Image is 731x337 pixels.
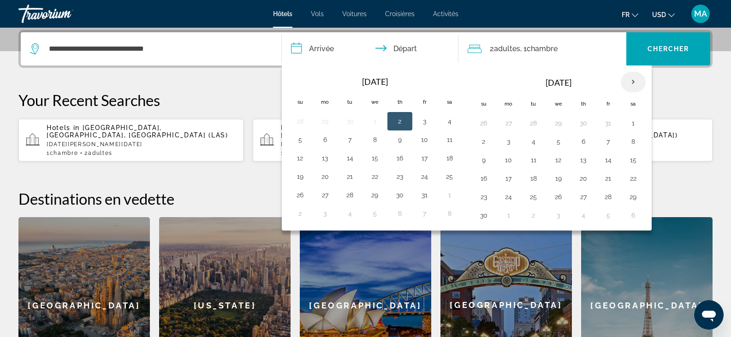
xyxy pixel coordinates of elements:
[273,10,292,18] span: Hôtels
[47,124,228,139] span: [GEOGRAPHIC_DATA], [GEOGRAPHIC_DATA], [GEOGRAPHIC_DATA] (LAS)
[601,135,616,148] button: Day 7
[652,11,666,18] span: USD
[281,124,314,131] span: Hotels in
[551,117,566,130] button: Day 29
[601,190,616,203] button: Day 28
[84,150,112,156] span: 2
[501,117,516,130] button: Day 27
[88,150,113,156] span: Adultes
[501,172,516,185] button: Day 17
[417,133,432,146] button: Day 10
[476,209,491,222] button: Day 30
[392,115,407,128] button: Day 2
[417,189,432,201] button: Day 31
[392,189,407,201] button: Day 30
[47,124,80,131] span: Hotels in
[417,115,432,128] button: Day 3
[601,117,616,130] button: Day 31
[417,152,432,165] button: Day 17
[313,71,437,92] th: [DATE]
[293,115,308,128] button: Day 28
[551,190,566,203] button: Day 26
[622,11,630,18] span: fr
[694,9,707,18] span: MA
[476,172,491,185] button: Day 16
[318,152,333,165] button: Day 13
[318,170,333,183] button: Day 20
[601,172,616,185] button: Day 21
[392,207,407,220] button: Day 6
[368,115,382,128] button: Day 1
[368,207,382,220] button: Day 5
[368,133,382,146] button: Day 8
[318,189,333,201] button: Day 27
[501,135,516,148] button: Day 3
[526,209,541,222] button: Day 2
[392,152,407,165] button: Day 16
[18,91,713,109] p: Your Recent Searches
[501,154,516,166] button: Day 10
[293,207,308,220] button: Day 2
[476,154,491,166] button: Day 9
[433,10,458,18] a: Activités
[476,135,491,148] button: Day 2
[622,8,638,21] button: Change language
[626,135,641,148] button: Day 8
[385,10,415,18] a: Croisières
[417,207,432,220] button: Day 7
[293,133,308,146] button: Day 5
[458,32,626,65] button: Travelers: 2 adults, 0 children
[626,32,710,65] button: Chercher
[293,189,308,201] button: Day 26
[526,172,541,185] button: Day 18
[601,209,616,222] button: Day 5
[526,135,541,148] button: Day 4
[576,135,591,148] button: Day 6
[526,117,541,130] button: Day 28
[18,2,111,26] a: Travorium
[576,117,591,130] button: Day 30
[626,154,641,166] button: Day 15
[626,190,641,203] button: Day 29
[476,117,491,130] button: Day 26
[501,190,516,203] button: Day 24
[253,118,478,162] button: Hotels in [GEOGRAPHIC_DATA], [GEOGRAPHIC_DATA], [GEOGRAPHIC_DATA] (LAS)[DATE] - [DATE]1Chambre2Ad...
[311,10,324,18] a: Vols
[551,172,566,185] button: Day 19
[392,133,407,146] button: Day 9
[442,152,457,165] button: Day 18
[417,170,432,183] button: Day 24
[21,32,710,65] div: Search widget
[576,190,591,203] button: Day 27
[318,133,333,146] button: Day 6
[626,117,641,130] button: Day 1
[47,150,78,156] span: 1
[343,115,357,128] button: Day 30
[490,42,520,55] span: 2
[576,154,591,166] button: Day 13
[281,150,312,156] span: 1
[293,170,308,183] button: Day 19
[626,172,641,185] button: Day 22
[526,154,541,166] button: Day 11
[442,115,457,128] button: Day 4
[343,133,357,146] button: Day 7
[442,189,457,201] button: Day 1
[47,141,236,148] p: [DATE][PERSON_NAME][DATE]
[551,135,566,148] button: Day 5
[520,42,558,55] span: , 1
[621,71,646,93] button: Next month
[318,207,333,220] button: Day 3
[18,189,713,208] h2: Destinations en vedette
[526,190,541,203] button: Day 25
[576,172,591,185] button: Day 20
[551,154,566,166] button: Day 12
[18,118,244,162] button: Hotels in [GEOGRAPHIC_DATA], [GEOGRAPHIC_DATA], [GEOGRAPHIC_DATA] (LAS)[DATE][PERSON_NAME][DATE]1...
[496,71,621,94] th: [DATE]
[494,44,520,53] span: Adultes
[501,209,516,222] button: Day 1
[342,10,367,18] a: Voitures
[368,152,382,165] button: Day 15
[392,170,407,183] button: Day 23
